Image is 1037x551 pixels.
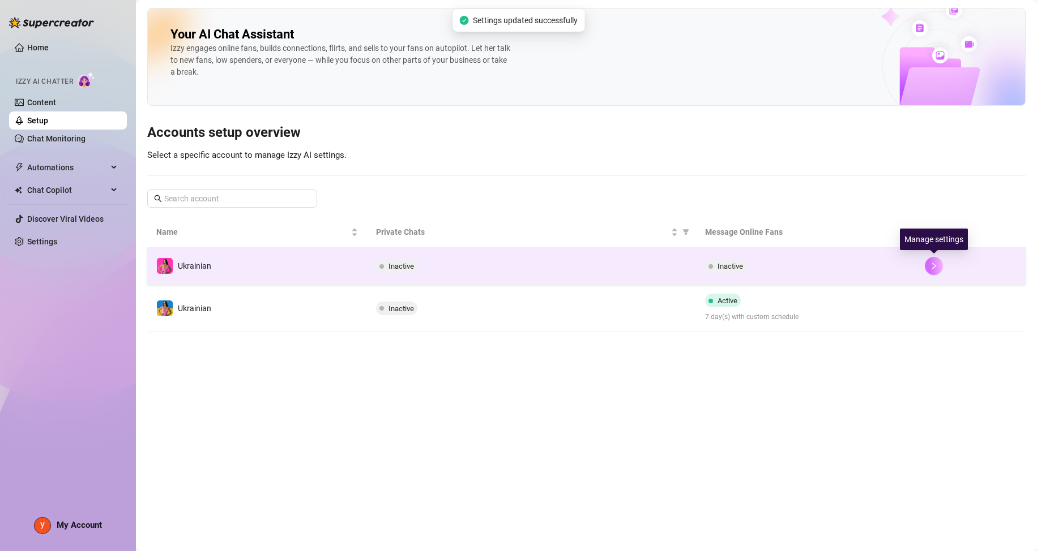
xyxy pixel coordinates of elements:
[154,195,162,203] span: search
[27,43,49,52] a: Home
[900,223,911,240] span: filter
[367,217,697,248] th: Private Chats
[16,76,73,87] span: Izzy AI Chatter
[680,223,692,240] span: filter
[900,229,968,250] div: Manage settings
[147,124,1026,142] h3: Accounts setup overview
[9,17,94,28] img: logo-BBDzfeDw.svg
[147,217,367,248] th: Name
[27,116,48,125] a: Setup
[376,226,669,238] span: Private Chats
[157,300,173,316] img: Ukrainian
[27,214,104,223] a: Discover Viral Videos
[705,312,907,322] span: 7 day(s) with custom schedule
[170,27,294,42] h2: Your AI Chat Assistant
[718,296,737,305] span: Active
[389,304,414,313] span: Inactive
[170,42,510,78] div: Izzy engages online fans, builds connections, flirts, and sells to your fans on autopilot. Let he...
[389,262,414,270] span: Inactive
[178,261,211,270] span: Ukrainian
[178,304,211,313] span: Ukrainian
[27,98,56,107] a: Content
[459,16,468,25] span: check-circle
[156,226,349,238] span: Name
[147,150,347,160] span: Select a specific account to manage Izzy AI settings.
[164,192,301,205] input: Search account
[925,257,943,275] button: right
[15,186,22,194] img: Chat Copilot
[27,158,108,177] span: Automations
[718,262,743,270] span: Inactive
[473,14,578,27] span: Settings updated successfully
[157,258,173,274] img: Ukrainian
[78,72,95,88] img: AI Chatter
[57,520,102,530] span: My Account
[27,134,86,143] a: Chat Monitoring
[15,163,24,172] span: thunderbolt
[27,237,57,246] a: Settings
[705,226,898,238] span: Message Online Fans
[27,181,108,199] span: Chat Copilot
[682,229,689,235] span: filter
[35,518,50,533] img: ACg8ocJOL5m23besmS3QArg_oL85UOBZpTLn5hwoYNTP1yAroWTAMA=s96-c
[930,262,938,270] span: right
